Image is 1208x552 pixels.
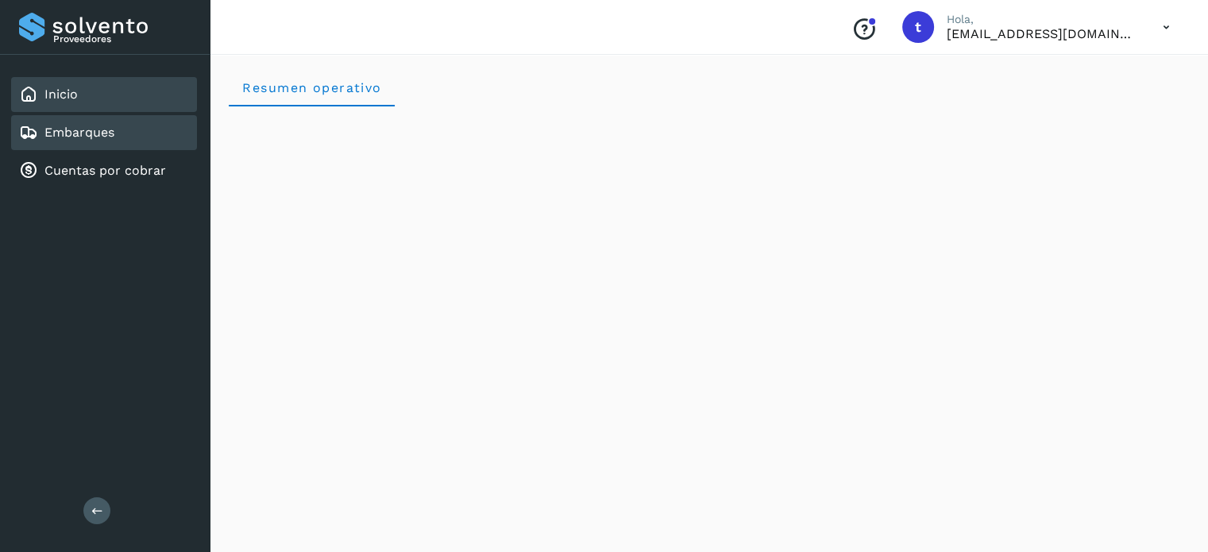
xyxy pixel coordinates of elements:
[44,163,166,178] a: Cuentas por cobrar
[53,33,191,44] p: Proveedores
[241,80,382,95] span: Resumen operativo
[11,115,197,150] div: Embarques
[11,77,197,112] div: Inicio
[947,26,1137,41] p: transportesymaquinariaagm@gmail.com
[947,13,1137,26] p: Hola,
[44,87,78,102] a: Inicio
[44,125,114,140] a: Embarques
[11,153,197,188] div: Cuentas por cobrar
